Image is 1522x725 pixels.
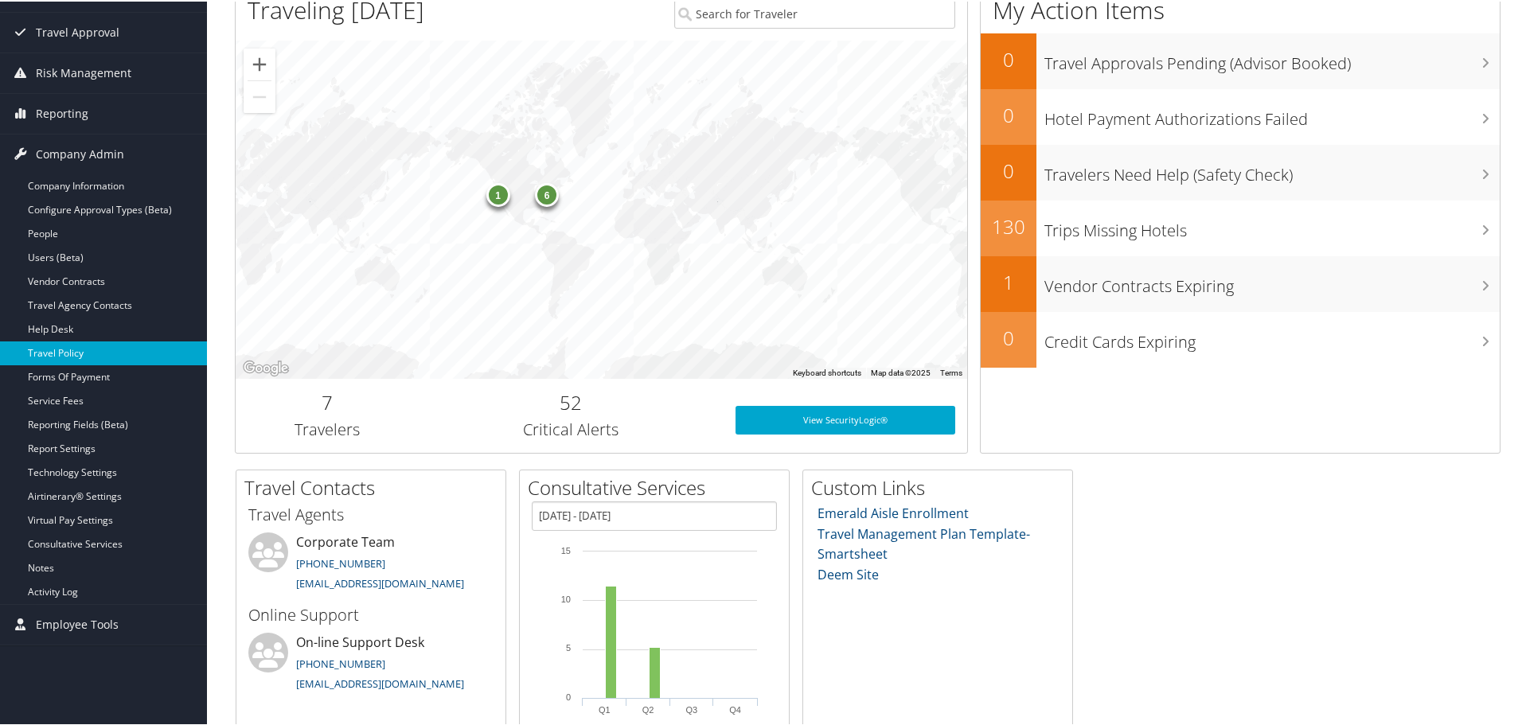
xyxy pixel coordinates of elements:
[981,255,1500,310] a: 1Vendor Contracts Expiring
[431,417,712,439] h3: Critical Alerts
[981,323,1036,350] h2: 0
[296,555,385,569] a: [PHONE_NUMBER]
[535,181,559,205] div: 6
[981,45,1036,72] h2: 0
[244,47,275,79] button: Zoom in
[981,88,1500,143] a: 0Hotel Payment Authorizations Failed
[244,80,275,111] button: Zoom out
[981,156,1036,183] h2: 0
[1044,154,1500,185] h3: Travelers Need Help (Safety Check)
[296,655,385,669] a: [PHONE_NUMBER]
[940,367,962,376] a: Terms
[36,603,119,643] span: Employee Tools
[1044,322,1500,352] h3: Credit Cards Expiring
[599,704,611,713] text: Q1
[818,503,969,520] a: Emerald Aisle Enrollment
[981,212,1036,239] h2: 130
[240,531,501,596] li: Corporate Team
[729,704,741,713] text: Q4
[248,417,407,439] h3: Travelers
[431,388,712,415] h2: 52
[561,544,571,554] tspan: 15
[981,100,1036,127] h2: 0
[818,524,1030,562] a: Travel Management Plan Template- Smartsheet
[818,564,879,582] a: Deem Site
[486,181,509,205] div: 1
[248,502,494,524] h3: Travel Agents
[981,199,1500,255] a: 130Trips Missing Hotels
[566,641,571,651] tspan: 5
[981,32,1500,88] a: 0Travel Approvals Pending (Advisor Booked)
[1044,43,1500,73] h3: Travel Approvals Pending (Advisor Booked)
[244,473,505,500] h2: Travel Contacts
[296,675,464,689] a: [EMAIL_ADDRESS][DOMAIN_NAME]
[248,388,407,415] h2: 7
[566,691,571,700] tspan: 0
[240,631,501,696] li: On-line Support Desk
[686,704,698,713] text: Q3
[561,593,571,602] tspan: 10
[36,133,124,173] span: Company Admin
[248,602,494,625] h3: Online Support
[1044,99,1500,129] h3: Hotel Payment Authorizations Failed
[36,11,119,51] span: Travel Approval
[1044,266,1500,296] h3: Vendor Contracts Expiring
[36,92,88,132] span: Reporting
[981,267,1036,294] h2: 1
[811,473,1072,500] h2: Custom Links
[981,143,1500,199] a: 0Travelers Need Help (Safety Check)
[240,357,292,377] img: Google
[981,310,1500,366] a: 0Credit Cards Expiring
[736,404,955,433] a: View SecurityLogic®
[1044,210,1500,240] h3: Trips Missing Hotels
[528,473,789,500] h2: Consultative Services
[36,52,131,92] span: Risk Management
[871,367,931,376] span: Map data ©2025
[240,357,292,377] a: Open this area in Google Maps (opens a new window)
[642,704,654,713] text: Q2
[793,366,861,377] button: Keyboard shortcuts
[296,575,464,589] a: [EMAIL_ADDRESS][DOMAIN_NAME]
